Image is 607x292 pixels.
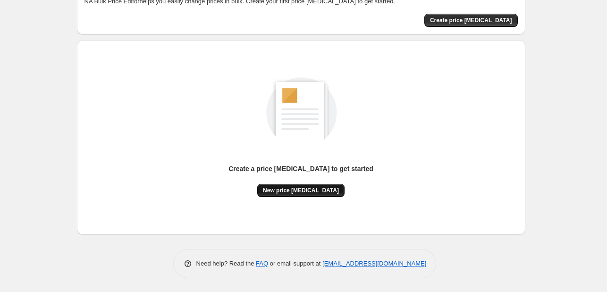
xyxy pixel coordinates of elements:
span: or email support at [268,260,322,267]
p: Create a price [MEDICAL_DATA] to get started [228,164,373,173]
a: FAQ [256,260,268,267]
button: New price [MEDICAL_DATA] [257,184,345,197]
span: Create price [MEDICAL_DATA] [430,17,512,24]
a: [EMAIL_ADDRESS][DOMAIN_NAME] [322,260,426,267]
button: Create price change job [424,14,518,27]
span: New price [MEDICAL_DATA] [263,187,339,194]
span: Need help? Read the [196,260,256,267]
